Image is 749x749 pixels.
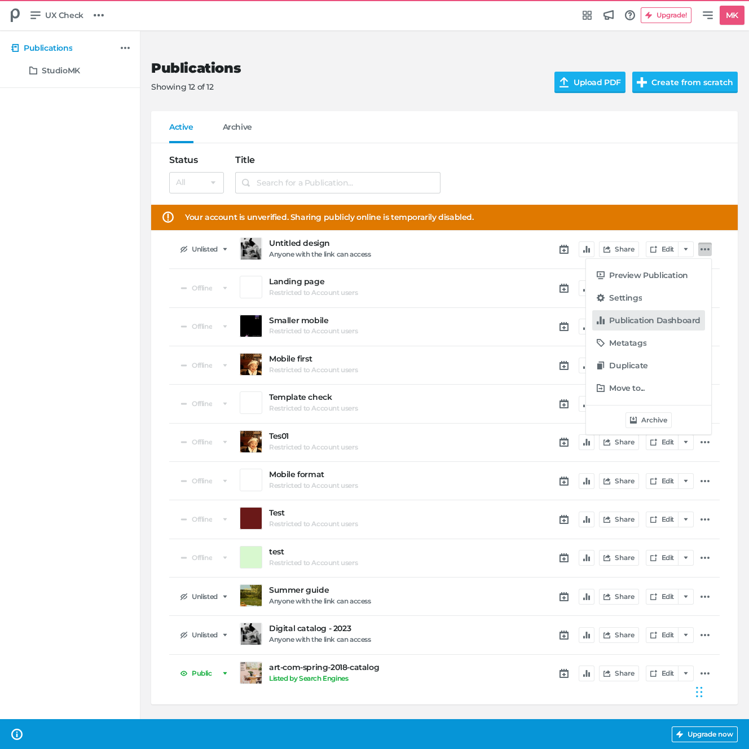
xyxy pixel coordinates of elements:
a: Publication Dashboard [592,310,705,331]
a: Settings [592,288,705,308]
h5: Metatags [609,338,646,348]
h5: Settings [609,293,642,303]
h5: Publication Dashboard [609,316,700,325]
button: Archive [625,412,672,428]
h5: Preview Publication [609,271,688,280]
a: Metatags [592,333,705,353]
a: Preview Publication [592,265,705,285]
div: Drag [696,675,703,709]
h5: Move to... [609,384,645,393]
h5: Duplicate [609,361,647,371]
iframe: Chat Widget [693,664,749,718]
